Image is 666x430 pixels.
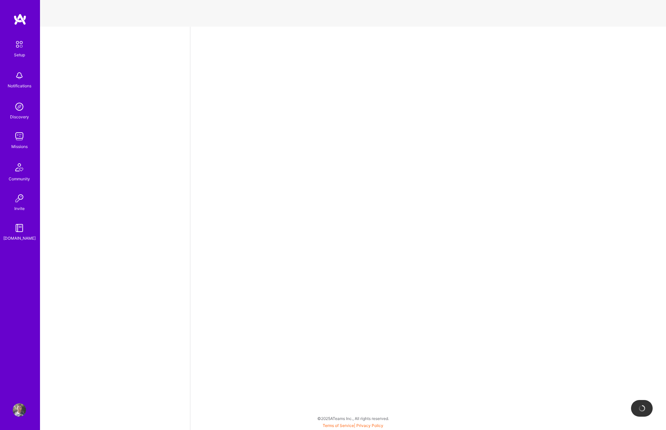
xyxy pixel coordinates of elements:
div: [DOMAIN_NAME] [3,235,36,242]
div: Invite [14,205,25,212]
div: Missions [11,143,28,150]
img: setup [12,37,26,51]
div: Community [9,175,30,182]
a: User Avatar [11,403,28,417]
div: Discovery [10,113,29,120]
img: logo [13,13,27,25]
div: © 2025 ATeams Inc., All rights reserved. [40,410,666,427]
img: bell [13,69,26,82]
img: User Avatar [13,403,26,417]
span: | [323,423,383,428]
div: Notifications [8,82,31,89]
img: Community [11,159,27,175]
img: guide book [13,221,26,235]
img: loading [637,404,646,413]
img: Invite [13,192,26,205]
a: Terms of Service [323,423,354,428]
div: Setup [14,51,25,58]
a: Privacy Policy [356,423,383,428]
img: teamwork [13,130,26,143]
img: discovery [13,100,26,113]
